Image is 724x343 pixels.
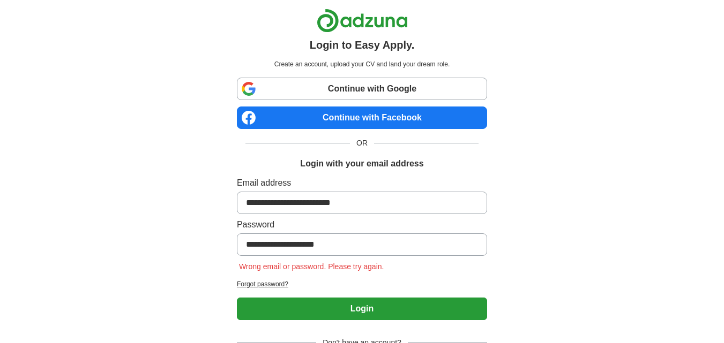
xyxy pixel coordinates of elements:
[237,262,386,271] span: Wrong email or password. Please try again.
[350,138,374,149] span: OR
[300,157,423,170] h1: Login with your email address
[237,279,487,289] a: Forgot password?
[310,37,415,53] h1: Login to Easy Apply.
[237,298,487,320] button: Login
[239,59,485,69] p: Create an account, upload your CV and land your dream role.
[237,106,487,129] a: Continue with Facebook
[317,9,408,33] img: Adzuna logo
[237,177,487,189] label: Email address
[237,78,487,100] a: Continue with Google
[237,218,487,231] label: Password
